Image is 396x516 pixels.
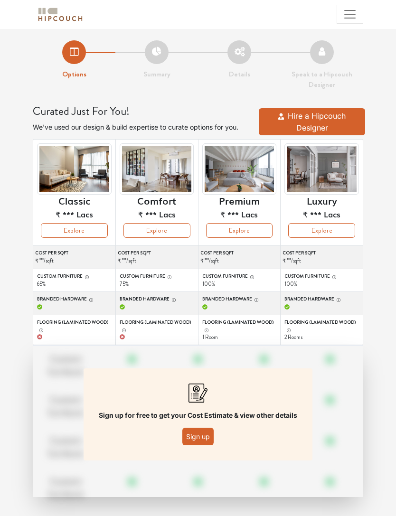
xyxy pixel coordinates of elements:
td: 2 Rooms [281,315,363,345]
td: 65% [33,269,116,292]
label: Cost per sqft [35,250,115,257]
label: Flooring (Laminated wood) [202,319,277,333]
button: Flooring (Laminated wood) [120,326,126,333]
button: Custom furniture [165,273,172,280]
p: We've used our design & build expertise to curate options for you. [33,122,249,132]
label: Custom furniture [120,273,194,280]
td: 75% [115,269,198,292]
label: Flooring (Laminated wood) [37,319,112,333]
h4: Curated Just For You! [33,104,249,118]
td: 100% [281,269,363,292]
button: Sign up [182,428,214,445]
button: Explore [206,223,273,238]
label: Cost per sqft [118,250,198,257]
label: Custom furniture [37,273,112,280]
button: Flooring (Laminated wood) [202,326,209,333]
label: Custom furniture [284,273,359,280]
td: /sqft [115,246,198,269]
img: header-preview [37,143,112,195]
label: Flooring (Laminated wood) [120,319,194,333]
label: Branded Hardware [284,296,359,303]
img: header-preview [120,143,194,195]
label: Branded Hardware [37,296,112,303]
button: Branded Hardware [87,296,94,303]
button: Branded Hardware [334,296,341,303]
td: /sqft [281,246,363,269]
label: Branded Hardware [120,296,194,303]
button: Explore [123,223,190,238]
button: Branded Hardware [252,296,259,303]
td: 100% [198,269,281,292]
button: Custom furniture [330,273,337,280]
button: Explore [288,223,355,238]
strong: Summary [143,69,170,79]
img: logo-horizontal.svg [37,6,84,23]
h6: Comfort [137,195,176,206]
button: Explore [41,223,108,238]
button: Custom furniture [248,273,255,280]
button: Flooring (Laminated wood) [37,326,44,333]
label: Custom furniture [202,273,277,280]
strong: Options [62,69,86,79]
td: /sqft [33,246,116,269]
button: Hire a Hipcouch Designer [259,108,365,136]
label: Branded Hardware [202,296,277,303]
p: Sign up for free to get your Cost Estimate & view other details [99,410,297,420]
button: Custom furniture [83,273,89,280]
strong: Speak to a Hipcouch Designer [292,69,352,90]
h6: Luxury [307,195,337,206]
span: Hire a Hipcouch Designer [288,111,346,133]
h6: Classic [58,195,90,206]
img: header-preview [284,143,359,195]
img: header-preview [202,143,277,195]
h6: Premium [219,195,260,206]
button: Flooring (Laminated wood) [284,326,291,333]
button: Toggle navigation [337,5,363,24]
span: logo-horizontal.svg [37,4,84,25]
td: 1 Room [198,315,281,345]
td: /sqft [198,246,281,269]
strong: Details [229,69,250,79]
label: Cost per sqft [283,250,363,257]
button: Branded Hardware [170,296,176,303]
label: Flooring (Laminated wood) [284,319,359,333]
label: Cost per sqft [200,250,281,257]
